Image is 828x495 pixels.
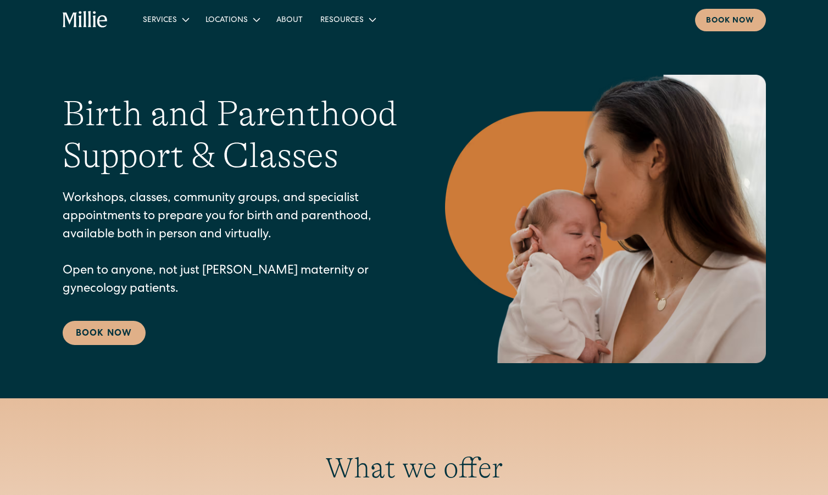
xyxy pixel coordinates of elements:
[134,10,197,29] div: Services
[268,10,312,29] a: About
[143,15,177,26] div: Services
[63,321,146,345] a: Book Now
[445,75,766,363] img: Mother kissing her newborn on the forehead, capturing a peaceful moment of love and connection in...
[320,15,364,26] div: Resources
[706,15,755,27] div: Book now
[197,10,268,29] div: Locations
[63,93,401,177] h1: Birth and Parenthood Support & Classes
[205,15,248,26] div: Locations
[695,9,766,31] a: Book now
[312,10,384,29] div: Resources
[63,11,108,29] a: home
[63,190,401,299] p: Workshops, classes, community groups, and specialist appointments to prepare you for birth and pa...
[63,451,766,485] h2: What we offer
